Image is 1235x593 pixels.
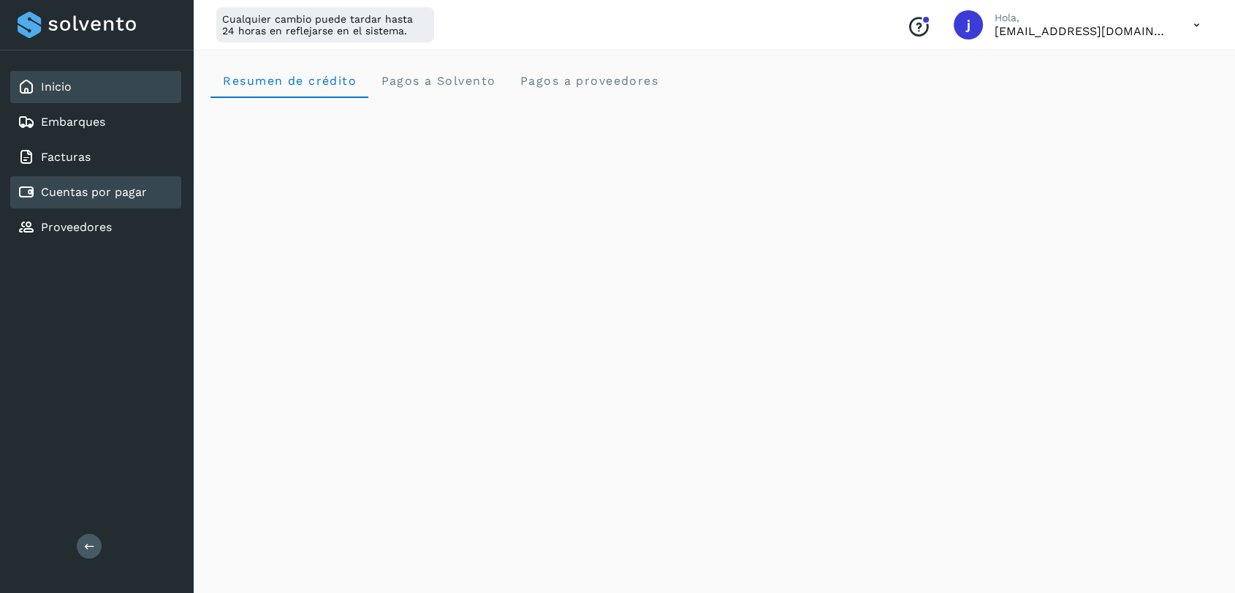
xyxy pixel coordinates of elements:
[10,176,181,208] div: Cuentas por pagar
[519,74,658,88] span: Pagos a proveedores
[10,71,181,103] div: Inicio
[41,150,91,164] a: Facturas
[995,24,1170,38] p: jchavira@viako.com.mx
[41,80,72,94] a: Inicio
[216,7,434,42] div: Cualquier cambio puede tardar hasta 24 horas en reflejarse en el sistema.
[995,12,1170,24] p: Hola,
[41,115,105,129] a: Embarques
[41,220,112,234] a: Proveedores
[222,74,357,88] span: Resumen de crédito
[41,185,147,199] a: Cuentas por pagar
[10,211,181,243] div: Proveedores
[10,141,181,173] div: Facturas
[10,106,181,138] div: Embarques
[380,74,495,88] span: Pagos a Solvento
